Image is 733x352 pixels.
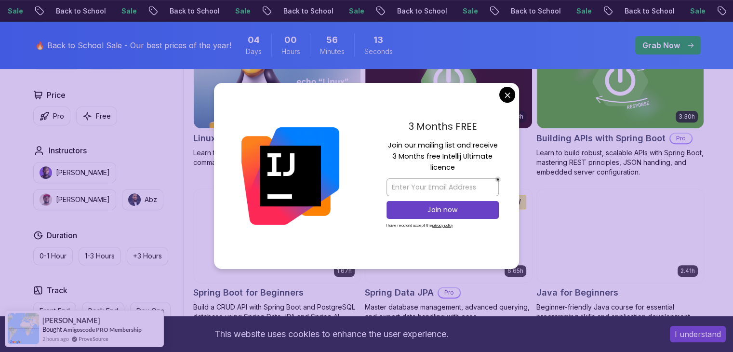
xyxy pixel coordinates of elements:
[56,168,110,177] p: [PERSON_NAME]
[536,132,666,145] h2: Building APIs with Spring Boot
[670,134,692,143] p: Pro
[130,302,171,320] button: Dev Ops
[33,107,70,125] button: Pro
[33,247,73,265] button: 0-1 Hour
[40,306,70,316] p: Front End
[122,189,163,210] button: instructor imgAbz
[373,6,439,16] p: Back to School
[193,132,279,145] h2: Linux Fundamentals
[193,286,304,299] h2: Spring Boot for Beginners
[53,111,64,121] p: Pro
[246,47,262,56] span: Days
[552,6,583,16] p: Sale
[47,230,77,241] h2: Duration
[79,247,121,265] button: 1-3 Hours
[507,267,523,275] p: 6.65h
[133,251,162,261] p: +3 Hours
[127,247,168,265] button: +3 Hours
[326,33,338,47] span: 56 Minutes
[642,40,680,51] p: Grab Now
[63,326,142,333] a: Amigoscode PRO Membership
[35,40,231,51] p: 🔥 Back to School Sale - Our best prices of the year!
[79,335,108,343] a: ProveSource
[40,166,52,179] img: instructor img
[600,6,666,16] p: Back to School
[365,286,434,299] h2: Spring Data JPA
[679,113,695,121] p: 3.30h
[136,306,164,316] p: Dev Ops
[42,335,69,343] span: 2 hours ago
[82,302,124,320] button: Back End
[670,326,726,342] button: Accept cookies
[487,6,552,16] p: Back to School
[365,302,533,322] p: Master database management, advanced querying, and expert data handling with ease
[281,47,300,56] span: Hours
[365,35,532,128] img: Advanced Spring Boot card
[536,34,704,177] a: Building APIs with Spring Boot card3.30hBuilding APIs with Spring BootProLearn to build robust, s...
[536,148,704,177] p: Learn to build robust, scalable APIs with Spring Boot, mastering REST principles, JSON handling, ...
[47,89,66,101] h2: Price
[364,47,393,56] span: Seconds
[536,302,704,322] p: Beginner-friendly Java course for essential programming skills and application development
[33,162,116,183] button: instructor img[PERSON_NAME]
[85,251,115,261] p: 1-3 Hours
[7,324,655,345] div: This website uses cookies to enhance the user experience.
[145,195,157,204] p: Abz
[33,302,76,320] button: Front End
[666,6,697,16] p: Sale
[193,302,361,322] p: Build a CRUD API with Spring Boot and PostgreSQL database using Spring Data JPA and Spring AI
[439,6,469,16] p: Sale
[194,189,360,283] img: Spring Boot for Beginners card
[42,316,100,325] span: [PERSON_NAME]
[33,189,116,210] button: instructor img[PERSON_NAME]
[40,251,67,261] p: 0-1 Hour
[193,189,361,322] a: Spring Boot for Beginners card1.67hNEWSpring Boot for BeginnersBuild a CRUD API with Spring Boot ...
[320,47,345,56] span: Minutes
[211,6,242,16] p: Sale
[128,193,141,206] img: instructor img
[47,284,67,296] h2: Track
[248,33,260,47] span: 4 Days
[536,189,704,322] a: Java for Beginners card2.41hJava for BeginnersBeginner-friendly Java course for essential program...
[193,148,361,167] p: Learn the fundamentals of Linux and how to use the command line
[194,35,360,128] img: Linux Fundamentals card
[680,267,695,275] p: 2.41h
[537,189,704,283] img: Java for Beginners card
[536,286,618,299] h2: Java for Beginners
[439,288,460,298] p: Pro
[284,33,297,47] span: 0 Hours
[40,193,52,206] img: instructor img
[76,107,117,125] button: Free
[373,33,383,47] span: 13 Seconds
[49,145,87,156] h2: Instructors
[97,6,128,16] p: Sale
[32,6,97,16] p: Back to School
[56,195,110,204] p: [PERSON_NAME]
[42,325,62,333] span: Bought
[8,313,39,344] img: provesource social proof notification image
[259,6,325,16] p: Back to School
[193,34,361,167] a: Linux Fundamentals card6.00hLinux FundamentalsProLearn the fundamentals of Linux and how to use t...
[88,306,118,316] p: Back End
[325,6,356,16] p: Sale
[537,35,704,128] img: Building APIs with Spring Boot card
[337,267,352,275] p: 1.67h
[146,6,211,16] p: Back to School
[96,111,111,121] p: Free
